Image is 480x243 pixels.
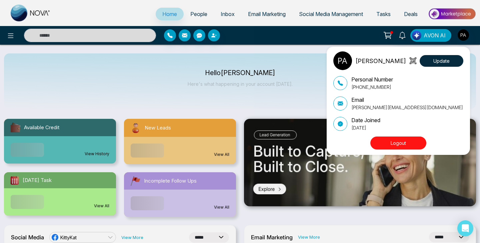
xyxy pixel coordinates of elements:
p: [PERSON_NAME] [355,56,406,65]
p: Personal Number [351,75,393,83]
button: Update [420,55,463,67]
div: Open Intercom Messenger [457,220,473,236]
p: [DATE] [351,124,380,131]
button: Logout [370,137,426,150]
p: Email [351,96,463,104]
p: Date Joined [351,116,380,124]
p: [PHONE_NUMBER] [351,83,393,90]
p: [PERSON_NAME][EMAIL_ADDRESS][DOMAIN_NAME] [351,104,463,111]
